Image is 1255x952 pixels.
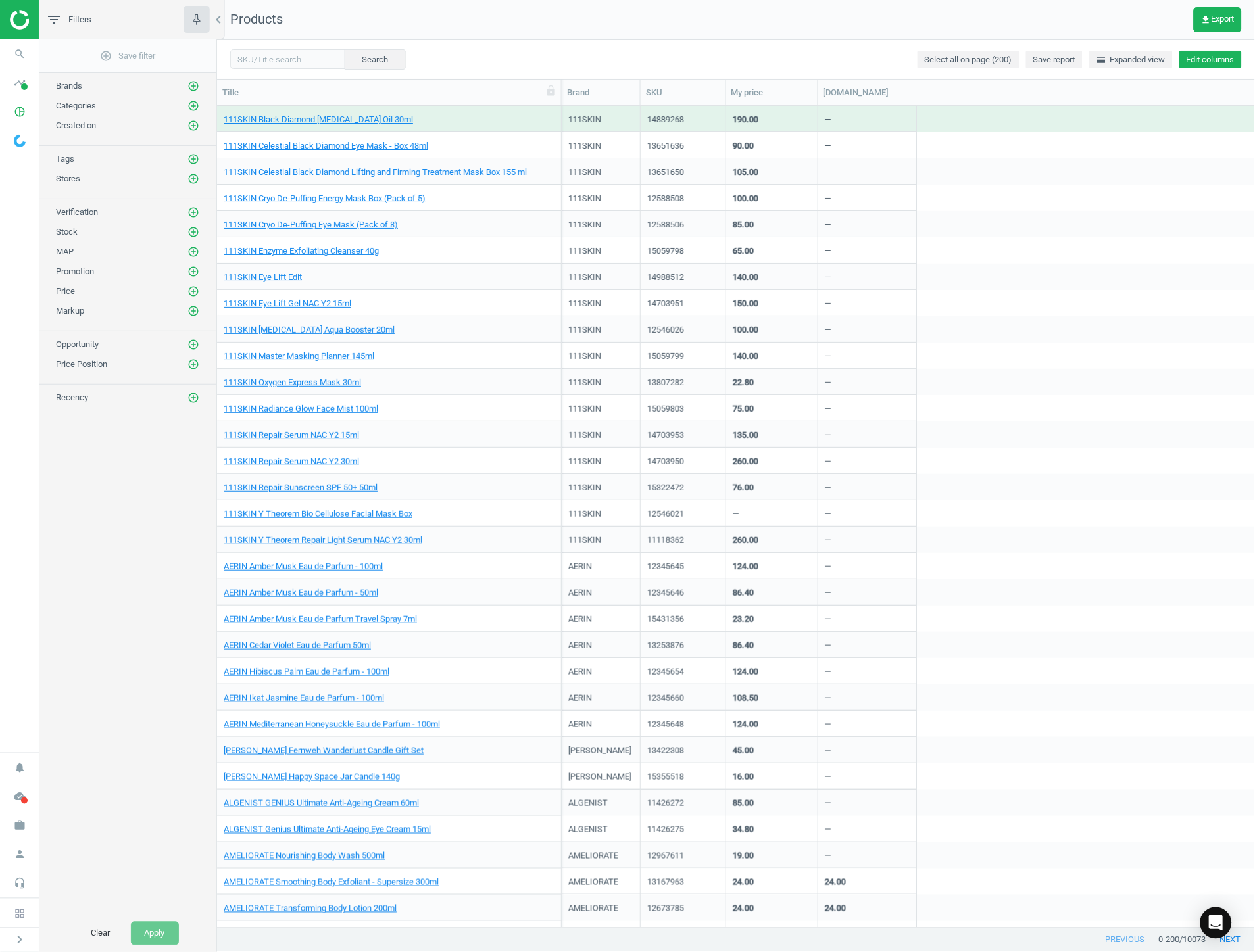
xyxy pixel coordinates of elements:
[568,482,601,498] div: 111SKIN
[825,903,846,915] div: 24.00
[1026,51,1083,69] button: Save report
[224,771,400,783] a: [PERSON_NAME] Happy Space Jar Candle 140g
[568,403,601,419] div: 111SKIN
[56,286,75,296] span: Price
[568,745,631,761] div: [PERSON_NAME]
[7,41,32,66] i: search
[224,166,527,178] a: 111SKIN Celestial Black Diamond Lifting and Firming Treatment Mask Box 155 ml
[1092,928,1159,952] button: previous
[46,12,62,28] i: filter_list
[647,640,719,652] div: 13253876
[224,719,440,730] a: AERIN Mediterranean Honeysuckle Eau de Parfum - 100ml
[733,561,758,573] div: 124.00
[187,265,200,278] button: add_circle_outline
[568,298,601,314] div: 111SKIN
[568,824,608,840] div: ALGENIST
[187,266,199,277] i: add_circle_outline
[224,245,379,257] a: 111SKIN Enzyme Exfoliating Cleanser 40g
[12,932,28,948] i: chevron_right
[733,403,754,415] div: 75.00
[733,456,758,467] div: 260.00
[568,272,601,288] div: 111SKIN
[187,120,199,131] i: add_circle_outline
[1096,55,1107,65] i: horizontal_split
[733,613,754,625] div: 23.20
[825,771,831,788] div: —
[733,903,754,915] div: 24.00
[647,429,719,441] div: 14703953
[825,876,846,888] div: 24.00
[56,81,82,91] span: Brands
[647,456,719,467] div: 14703950
[825,298,831,314] div: —
[187,285,199,297] i: add_circle_outline
[187,226,199,238] i: add_circle_outline
[825,166,831,183] div: —
[224,876,439,888] a: AMELIORATE Smoothing Body Exfoliant - Supersize 300ml
[187,285,200,298] button: add_circle_outline
[101,50,112,62] i: add_circle_outline
[733,587,754,599] div: 86.40
[224,745,424,757] a: [PERSON_NAME] Fernweh Wanderlust Candle Gift Set
[733,114,758,126] div: 190.00
[733,640,754,652] div: 86.40
[224,377,361,389] a: 111SKIN Oxygen Express Mask 30ml
[825,272,831,288] div: —
[825,797,831,814] div: —
[733,824,754,836] div: 34.80
[647,140,719,152] div: 13651636
[7,842,32,867] i: person
[733,193,758,204] div: 100.00
[187,80,200,93] button: add_circle_outline
[647,219,719,231] div: 12588506
[224,613,417,625] a: AERIN Amber Musk Eau de Parfum Travel Spray 7ml
[187,304,200,318] button: add_circle_outline
[647,771,719,783] div: 15355518
[210,12,226,28] i: chevron_left
[825,535,831,551] div: —
[224,666,389,678] a: AERIN Hibiscus Palm Eau de Parfum - 100ml
[187,100,199,112] i: add_circle_outline
[825,692,831,709] div: —
[568,535,601,551] div: 111SKIN
[568,797,608,814] div: ALGENIST
[568,561,592,577] div: AERIN
[825,640,831,656] div: —
[56,154,74,164] span: Tags
[647,403,719,415] div: 15059803
[187,99,200,112] button: add_circle_outline
[568,114,601,130] div: 111SKIN
[187,80,199,92] i: add_circle_outline
[825,719,831,735] div: —
[101,50,156,62] span: Save filter
[825,350,831,367] div: —
[224,219,398,231] a: 111SKIN Cryo De-Puffing Eye Mask (Pack of 8)
[733,797,754,809] div: 85.00
[56,101,96,110] span: Categories
[1180,934,1206,946] span: / 10073
[647,298,719,310] div: 14703951
[825,403,831,419] div: —
[39,43,216,69] button: add_circle_outlineSave filter
[224,561,383,573] a: AERIN Amber Musk Eau de Parfum - 100ml
[647,587,719,599] div: 12345646
[1179,51,1242,69] button: Edit columns
[187,172,200,185] button: add_circle_outline
[825,508,831,525] div: —
[56,174,80,183] span: Stores
[647,876,719,888] div: 13167963
[825,245,831,262] div: —
[647,797,719,809] div: 11426272
[733,272,758,283] div: 140.00
[1201,14,1212,25] i: get_app
[825,482,831,498] div: —
[187,226,200,239] button: add_circle_outline
[56,227,78,237] span: Stock
[187,119,200,132] button: add_circle_outline
[647,114,719,126] div: 14889268
[187,153,199,165] i: add_circle_outline
[187,206,200,219] button: add_circle_outline
[187,358,200,371] button: add_circle_outline
[224,403,378,415] a: 111SKIN Radiance Glow Face Mist 100ml
[187,206,199,218] i: add_circle_outline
